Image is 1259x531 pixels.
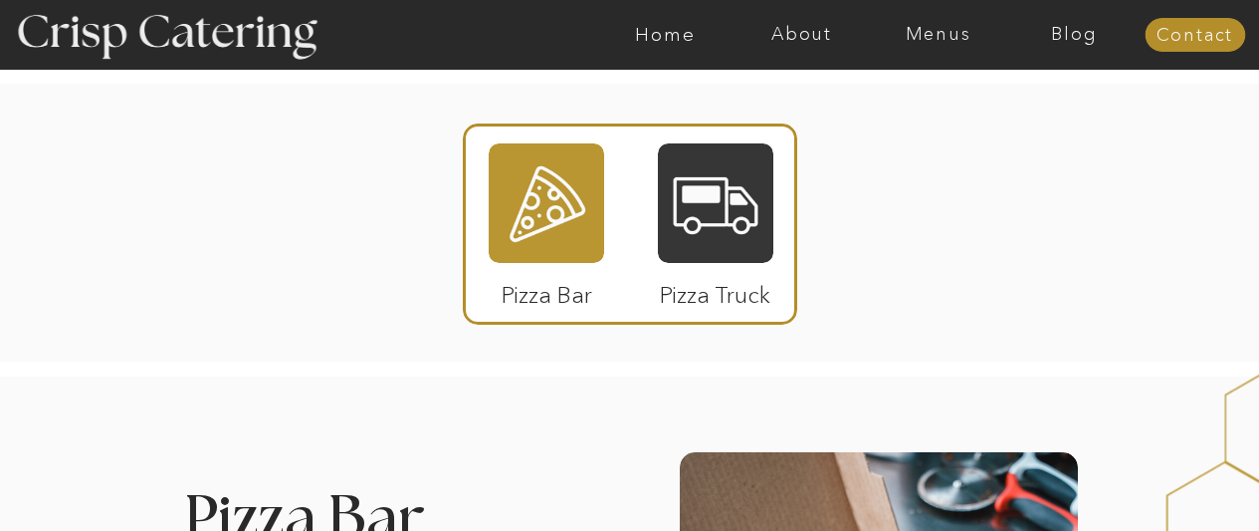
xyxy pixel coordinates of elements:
[597,25,734,45] a: Home
[734,25,870,45] a: About
[649,261,781,319] p: Pizza Truck
[870,25,1006,45] a: Menus
[1006,25,1143,45] a: Blog
[1145,26,1245,46] a: Contact
[481,261,613,319] p: Pizza Bar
